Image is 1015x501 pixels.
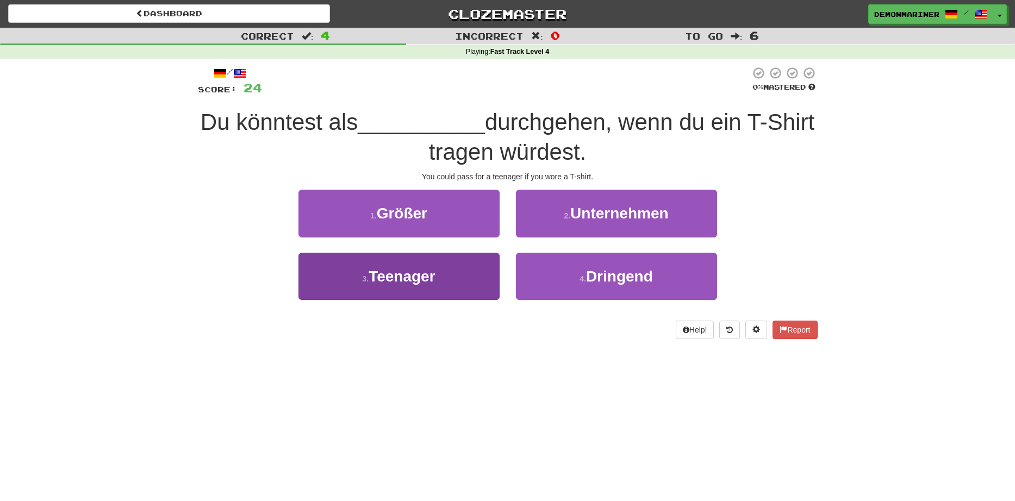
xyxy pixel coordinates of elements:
[198,85,237,94] span: Score:
[580,274,586,283] small: 4 .
[302,32,314,41] span: :
[362,274,369,283] small: 3 .
[752,83,763,91] span: 0 %
[531,32,543,41] span: :
[455,30,524,41] span: Incorrect
[490,48,550,55] strong: Fast Track Level 4
[358,109,485,135] span: __________
[719,321,740,339] button: Round history (alt+y)
[551,29,560,42] span: 0
[298,190,500,237] button: 1.Größer
[570,205,668,222] span: Unternehmen
[963,9,969,16] span: /
[750,29,759,42] span: 6
[750,83,818,92] div: Mastered
[429,109,814,165] span: durchgehen, wenn du ein T-Shirt tragen würdest.
[564,211,570,220] small: 2 .
[321,29,330,42] span: 4
[8,4,330,23] a: Dashboard
[241,30,294,41] span: Correct
[298,253,500,300] button: 3.Teenager
[516,253,717,300] button: 4.Dringend
[731,32,743,41] span: :
[516,190,717,237] button: 2.Unternehmen
[773,321,817,339] button: Report
[198,171,818,182] div: You could pass for a teenager if you wore a T-shirt.
[369,268,435,285] span: Teenager
[201,109,358,135] span: Du könntest als
[685,30,723,41] span: To go
[370,211,377,220] small: 1 .
[377,205,427,222] span: Größer
[676,321,714,339] button: Help!
[874,9,939,19] span: Demonmariner
[244,81,262,95] span: 24
[868,4,993,24] a: Demonmariner /
[346,4,668,23] a: Clozemaster
[586,268,653,285] span: Dringend
[198,66,262,80] div: /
